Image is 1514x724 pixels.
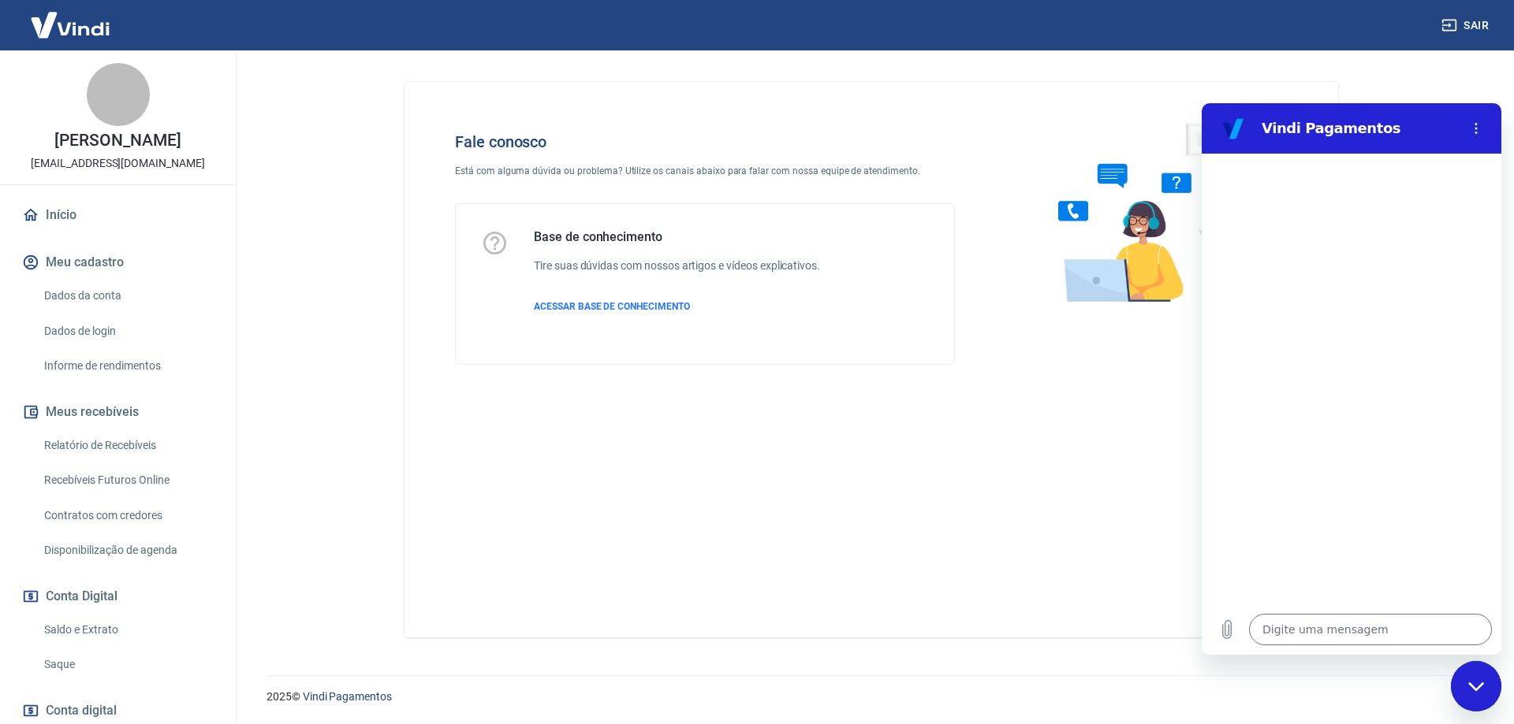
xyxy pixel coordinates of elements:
[38,464,217,496] a: Recebíveis Futuros Online
[534,229,820,245] h5: Base de conhecimento
[455,132,955,151] h4: Fale conosco
[19,245,217,280] button: Meu cadastro
[267,689,1476,705] p: 2025 ©
[38,499,217,532] a: Contratos com credores
[455,164,955,178] p: Está com alguma dúvida ou problema? Utilize os canais abaixo para falar com nossa equipe de atend...
[38,350,217,382] a: Informe de rendimentos
[38,280,217,312] a: Dados da conta
[534,299,820,314] a: ACESSAR BASE DE CONHECIMENTO
[38,315,217,347] a: Dados de login
[303,690,392,703] a: Vindi Pagamentos
[38,534,217,566] a: Disponibilização de agenda
[46,700,117,722] span: Conta digital
[1438,11,1495,40] button: Sair
[19,198,217,232] a: Início
[1202,103,1501,655] iframe: Janela de mensagens
[38,648,217,681] a: Saque
[54,132,181,149] p: [PERSON_NAME]
[1451,661,1501,711] iframe: Botão para abrir a janela de mensagens, conversa em andamento
[19,395,217,429] button: Meus recebíveis
[1027,107,1266,317] img: Fale conosco
[38,429,217,462] a: Relatório de Recebíveis
[534,301,690,312] span: ACESSAR BASE DE CONHECIMENTO
[19,1,121,49] img: Vindi
[38,614,217,646] a: Saldo e Extrato
[19,579,217,614] button: Conta Digital
[31,155,205,172] p: [EMAIL_ADDRESS][DOMAIN_NAME]
[534,258,820,274] h6: Tire suas dúvidas com nossos artigos e vídeos explicativos.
